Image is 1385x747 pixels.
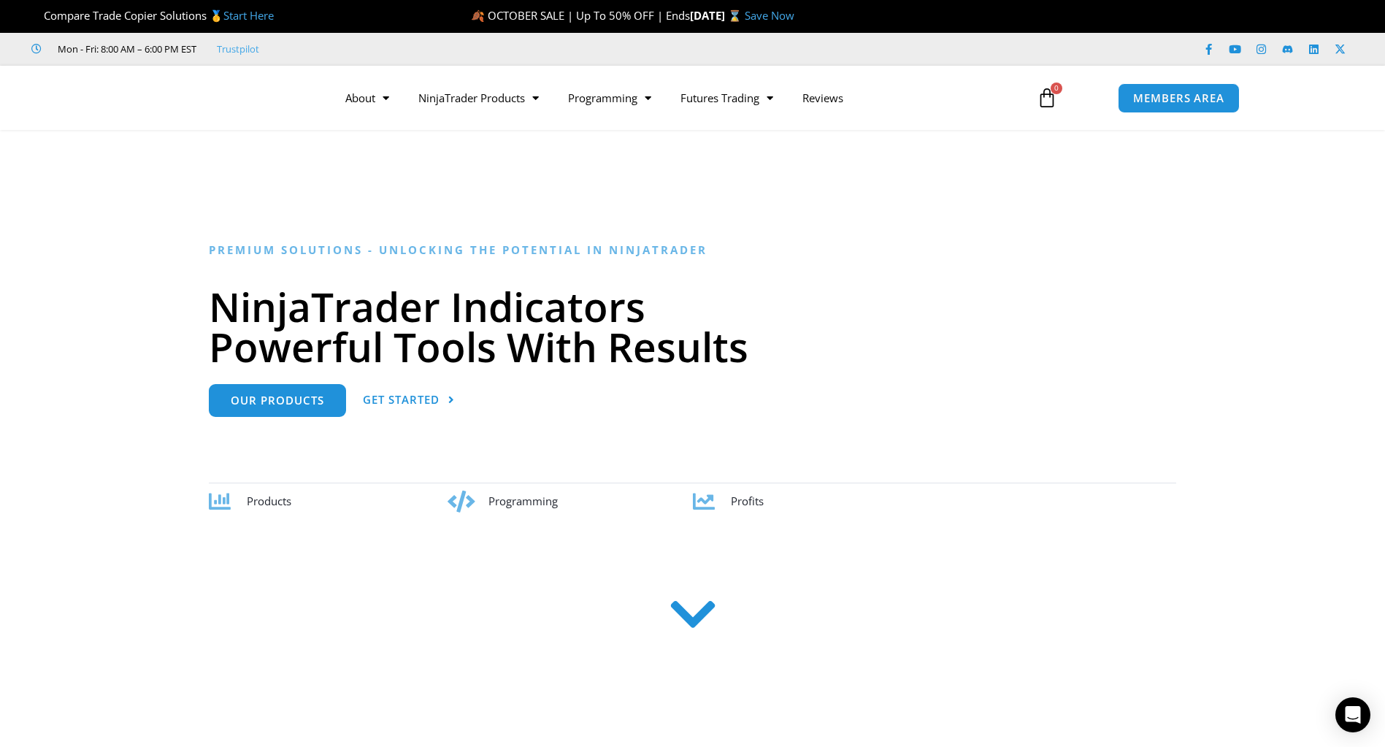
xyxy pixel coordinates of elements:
[690,8,745,23] strong: [DATE] ⌛
[31,8,274,23] span: Compare Trade Copier Solutions 🥇
[788,81,858,115] a: Reviews
[1335,697,1370,732] div: Open Intercom Messenger
[471,8,690,23] span: 🍂 OCTOBER SALE | Up To 50% OFF | Ends
[209,286,1176,367] h1: NinjaTrader Indicators Powerful Tools With Results
[209,243,1176,257] h6: Premium Solutions - Unlocking the Potential in NinjaTrader
[363,384,455,417] a: Get Started
[404,81,553,115] a: NinjaTrader Products
[1118,83,1240,113] a: MEMBERS AREA
[231,395,324,406] span: Our Products
[488,494,558,508] span: Programming
[745,8,794,23] a: Save Now
[247,494,291,508] span: Products
[223,8,274,23] a: Start Here
[32,10,43,21] img: 🏆
[1051,83,1062,94] span: 0
[363,394,440,405] span: Get Started
[209,384,346,417] a: Our Products
[145,72,302,124] img: LogoAI | Affordable Indicators – NinjaTrader
[331,81,1020,115] nav: Menu
[731,494,764,508] span: Profits
[1133,93,1224,104] span: MEMBERS AREA
[54,40,196,58] span: Mon - Fri: 8:00 AM – 6:00 PM EST
[666,81,788,115] a: Futures Trading
[1015,77,1079,119] a: 0
[331,81,404,115] a: About
[553,81,666,115] a: Programming
[217,40,259,58] a: Trustpilot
